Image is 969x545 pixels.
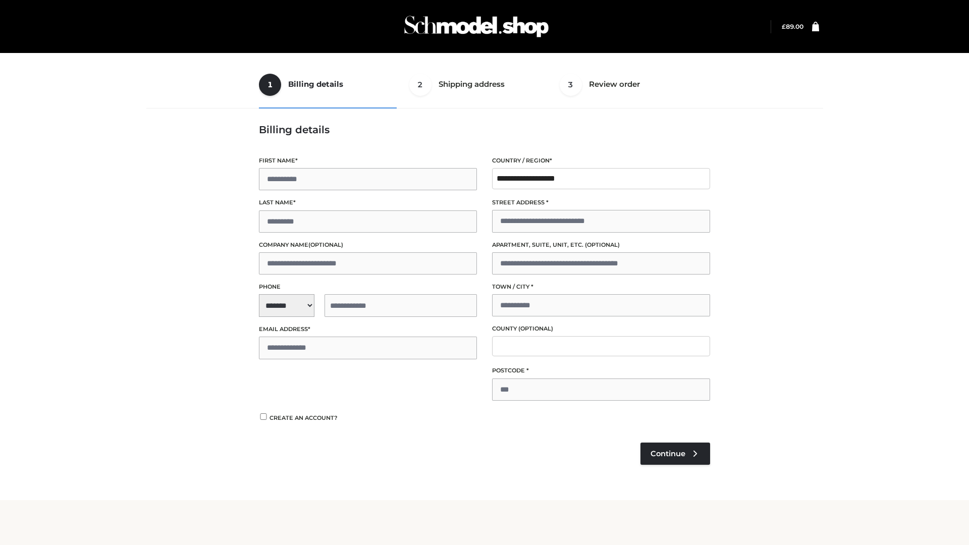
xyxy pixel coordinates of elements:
[259,198,477,207] label: Last name
[270,414,338,421] span: Create an account?
[585,241,620,248] span: (optional)
[492,324,710,334] label: County
[401,7,552,46] img: Schmodel Admin 964
[492,282,710,292] label: Town / City
[492,198,710,207] label: Street address
[492,156,710,166] label: Country / Region
[259,413,268,420] input: Create an account?
[259,324,477,334] label: Email address
[492,366,710,375] label: Postcode
[492,240,710,250] label: Apartment, suite, unit, etc.
[259,124,710,136] h3: Billing details
[651,449,685,458] span: Continue
[782,23,803,30] a: £89.00
[782,23,803,30] bdi: 89.00
[259,282,477,292] label: Phone
[782,23,786,30] span: £
[259,240,477,250] label: Company name
[640,443,710,465] a: Continue
[259,156,477,166] label: First name
[518,325,553,332] span: (optional)
[308,241,343,248] span: (optional)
